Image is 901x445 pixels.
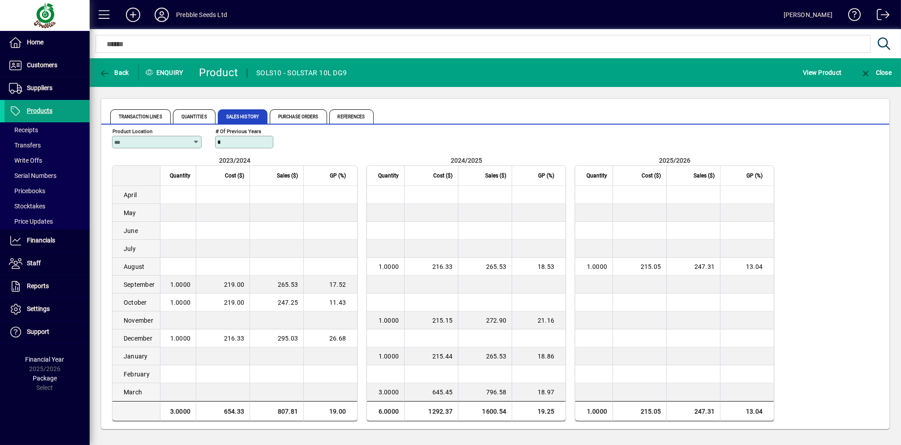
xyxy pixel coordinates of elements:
span: Pricebooks [9,187,45,194]
button: View Product [801,65,844,81]
span: Back [99,69,129,76]
span: 1.0000 [170,335,191,342]
span: 645.45 [432,389,453,396]
mat-label: # of previous years [216,128,261,134]
span: 2025/2026 [659,157,690,164]
td: 6.0000 [367,401,404,421]
span: Quantity [586,171,607,181]
span: 215.44 [432,353,453,360]
a: Settings [4,298,90,320]
td: 247.31 [666,401,720,421]
span: 1.0000 [379,263,399,270]
span: Transaction Lines [110,109,171,124]
span: 18.86 [538,353,554,360]
span: GP (%) [746,171,763,181]
span: Cost ($) [642,171,661,181]
span: Support [27,328,49,335]
span: Write Offs [9,157,42,164]
app-page-header-button: Close enquiry [851,65,901,81]
a: Pricebooks [4,183,90,199]
button: Profile [147,7,176,23]
a: Staff [4,252,90,275]
span: 3.0000 [379,389,399,396]
span: 18.53 [538,263,554,270]
a: Receipts [4,122,90,138]
td: August [112,258,160,276]
td: July [112,240,160,258]
span: 18.97 [538,389,554,396]
span: Serial Numbers [9,172,56,179]
td: 3.0000 [160,401,196,421]
span: 265.53 [278,281,298,288]
span: Stocktakes [9,203,45,210]
div: Prebble Seeds Ltd [176,8,227,22]
td: 19.25 [512,401,565,421]
span: Staff [27,259,41,267]
td: April [112,186,160,204]
span: 295.03 [278,335,298,342]
span: Cost ($) [433,171,453,181]
td: March [112,383,160,401]
span: Close [860,69,892,76]
span: 21.16 [538,317,554,324]
a: Home [4,31,90,54]
div: SOLS10 - SOLSTAR 10L DG9 [256,66,347,80]
td: 19.00 [303,401,357,421]
td: June [112,222,160,240]
td: May [112,204,160,222]
span: Home [27,39,43,46]
a: Knowledge Base [841,2,861,31]
span: Suppliers [27,84,52,91]
a: Logout [870,2,890,31]
div: Product [199,65,238,80]
td: November [112,311,160,329]
span: 216.33 [224,335,245,342]
span: 265.53 [486,263,507,270]
span: Receipts [9,126,38,134]
span: 219.00 [224,299,245,306]
span: Quantity [378,171,399,181]
span: 215.05 [641,263,661,270]
app-page-header-button: Back [90,65,139,81]
span: Cost ($) [225,171,244,181]
span: 1.0000 [587,263,608,270]
span: References [329,109,374,124]
span: 215.15 [432,317,453,324]
a: Support [4,321,90,343]
td: 1.0000 [575,401,612,421]
span: Purchase Orders [270,109,327,124]
td: January [112,347,160,365]
span: Financials [27,237,55,244]
span: 13.04 [746,263,763,270]
span: GP (%) [538,171,554,181]
span: 26.68 [329,335,346,342]
span: Sales History [218,109,267,124]
span: Financial Year [26,356,65,363]
span: Reports [27,282,49,289]
span: 17.52 [329,281,346,288]
span: 216.33 [432,263,453,270]
span: 247.31 [694,263,715,270]
span: 1.0000 [379,317,399,324]
button: Add [119,7,147,23]
div: Enquiry [139,65,193,80]
div: [PERSON_NAME] [784,8,832,22]
span: 1.0000 [170,281,191,288]
td: February [112,365,160,383]
span: 2024/2025 [451,157,482,164]
span: 272.90 [486,317,507,324]
a: Write Offs [4,153,90,168]
span: Sales ($) [277,171,298,181]
a: Suppliers [4,77,90,99]
td: 654.33 [196,401,250,421]
td: October [112,294,160,311]
td: 13.04 [720,401,774,421]
span: 219.00 [224,281,245,288]
td: 807.81 [250,401,303,421]
span: Price Updates [9,218,53,225]
span: 796.58 [486,389,507,396]
span: Package [33,375,57,382]
span: Products [27,107,52,114]
td: 1292.37 [404,401,458,421]
td: 215.05 [612,401,666,421]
